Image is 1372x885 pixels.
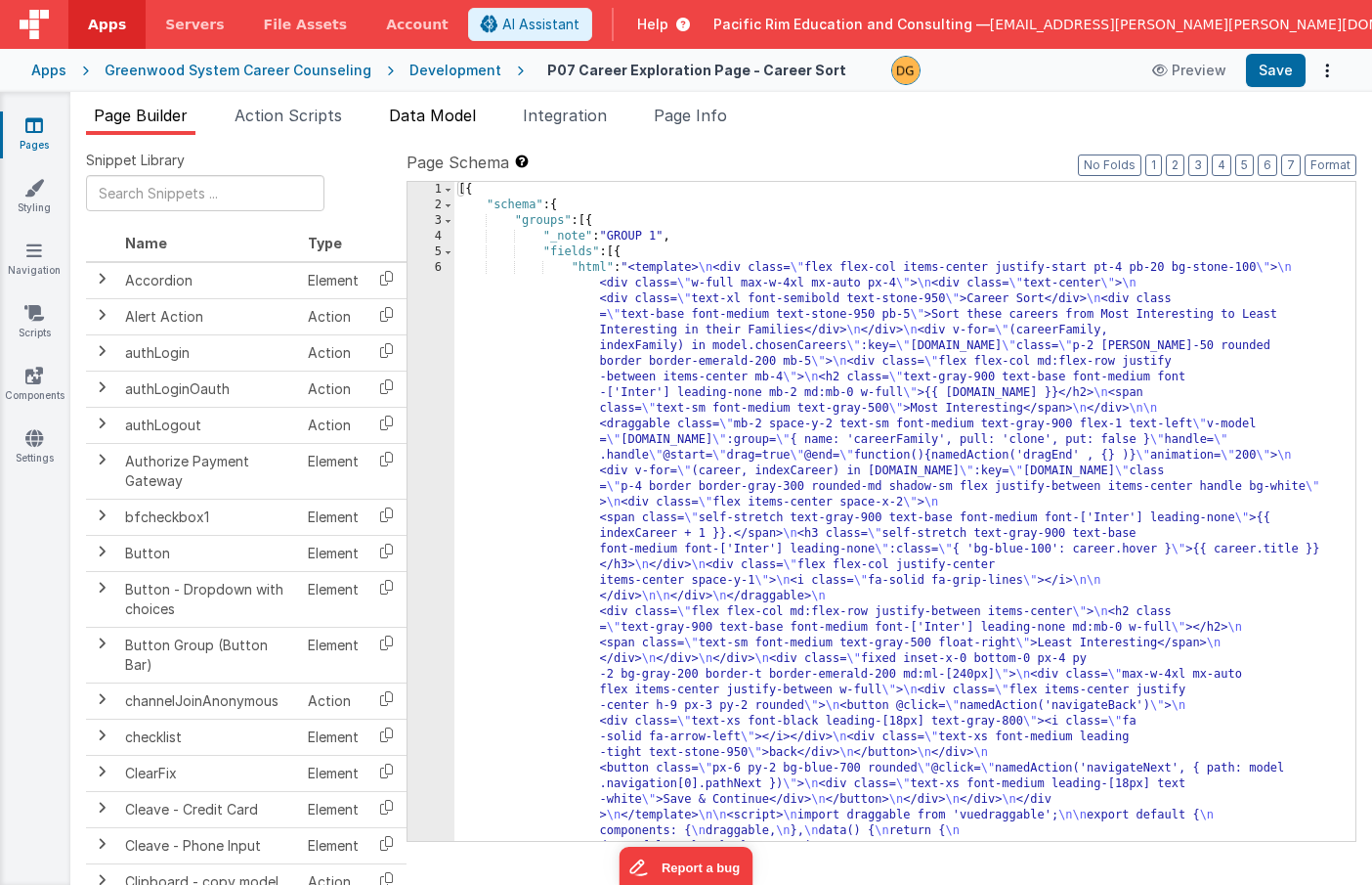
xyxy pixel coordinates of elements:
td: authLogout [117,407,300,443]
td: Element [300,627,366,683]
span: Page Builder [94,106,188,125]
button: Save [1246,54,1306,87]
span: Type [308,235,342,251]
td: Action [300,407,366,443]
td: ClearFix [117,755,300,791]
td: Alert Action [117,298,300,334]
button: 7 [1281,155,1301,176]
td: authLogin [117,334,300,371]
span: Data Model [389,106,476,125]
span: Snippet Library [86,151,185,170]
div: 6 [407,260,454,855]
button: Preview [1140,55,1238,86]
span: Page Schema [407,151,509,174]
span: Pacific Rim Education and Consulting — [713,15,990,34]
td: Cleave - Phone Input [117,827,300,863]
div: Greenwood System Career Counseling [105,61,371,80]
td: Button Group (Button Bar) [117,627,300,683]
div: 1 [407,182,454,198]
span: Apps [88,15,126,34]
td: Action [300,683,366,719]
div: 4 [407,229,454,244]
td: Element [300,499,366,535]
input: Search Snippets ... [86,175,324,211]
td: Element [300,262,366,299]
td: authLoginOauth [117,371,300,407]
button: AI Assistant [468,8,592,41]
td: Element [300,755,366,791]
td: Element [300,719,366,755]
td: Button [117,535,300,571]
button: 5 [1235,155,1254,176]
span: Page Info [654,106,727,125]
div: 5 [407,244,454,260]
td: Action [300,298,366,334]
button: 6 [1258,155,1277,176]
span: Action Scripts [235,106,342,125]
h4: P07 Career Exploration Page - Career Sort [547,63,846,77]
td: bfcheckbox1 [117,499,300,535]
td: Authorize Payment Gateway [117,443,300,499]
span: AI Assistant [502,15,579,34]
button: Format [1305,155,1356,176]
td: Action [300,371,366,407]
button: 2 [1166,155,1184,176]
button: 1 [1145,155,1162,176]
td: Cleave - Credit Card [117,791,300,827]
div: 3 [407,213,454,229]
img: caa8b66bf8f534837c52a19a34966864 [892,57,920,84]
td: channelJoinAnonymous [117,683,300,719]
span: Integration [523,106,607,125]
span: Name [125,235,167,251]
button: 3 [1188,155,1208,176]
td: Element [300,791,366,827]
td: Element [300,535,366,571]
td: Accordion [117,262,300,299]
td: Element [300,443,366,499]
span: Help [637,15,668,34]
td: Action [300,334,366,371]
button: Options [1313,57,1341,84]
span: File Assets [264,15,348,34]
div: Apps [31,61,66,80]
span: Servers [165,15,224,34]
td: Button - Dropdown with choices [117,571,300,627]
button: No Folds [1078,155,1141,176]
td: checklist [117,719,300,755]
button: 4 [1212,155,1231,176]
td: Element [300,571,366,627]
td: Element [300,827,366,863]
div: Development [409,61,501,80]
div: 2 [407,198,454,213]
